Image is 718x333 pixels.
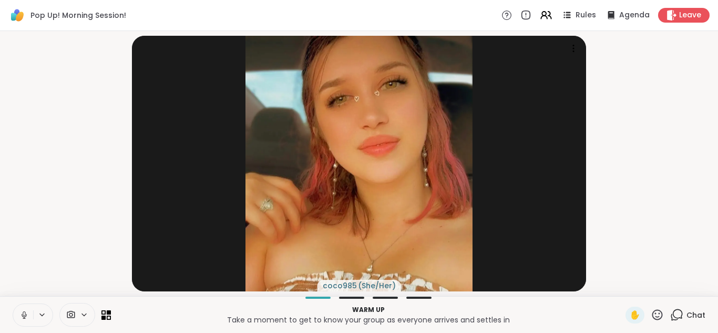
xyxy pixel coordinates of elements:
span: Chat [686,310,705,320]
span: Pop Up! Morning Session! [30,10,126,21]
p: Warm up [117,305,619,315]
span: ( She/Her ) [358,280,396,291]
span: Rules [576,10,596,21]
img: ShareWell Logomark [8,6,26,24]
p: Take a moment to get to know your group as everyone arrives and settles in [117,315,619,325]
img: coco985 [245,36,473,291]
span: ✋ [630,309,640,321]
span: coco985 [323,280,357,291]
span: Leave [679,10,701,21]
span: Agenda [619,10,650,21]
